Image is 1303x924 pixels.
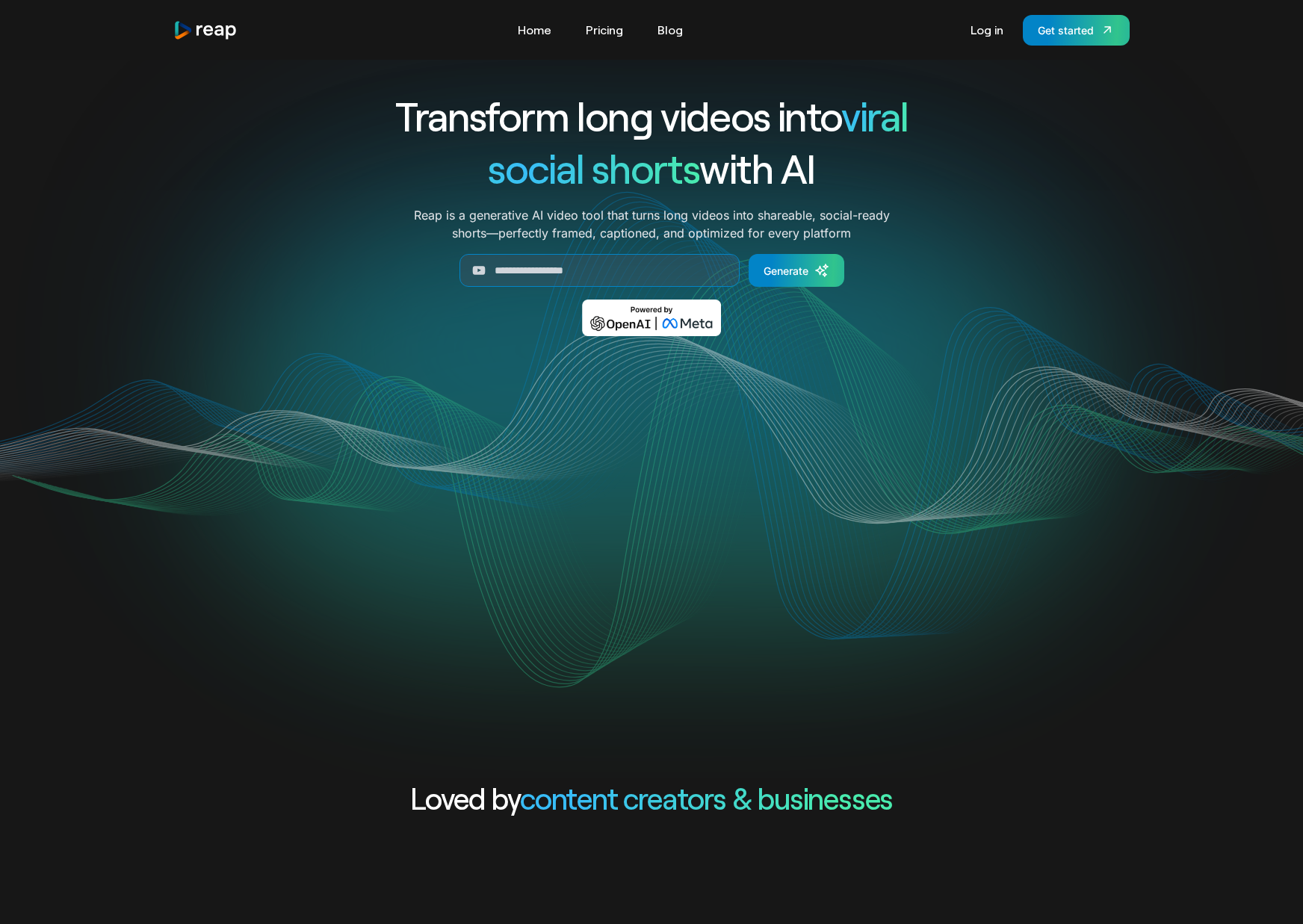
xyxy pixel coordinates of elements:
a: home [173,20,238,40]
a: Get started [1023,15,1130,46]
a: Blog [650,18,690,42]
a: Pricing [578,18,631,42]
img: Powered by OpenAI & Meta [582,300,722,336]
span: content creators & businesses [520,780,893,816]
div: Get started [1038,22,1094,38]
span: viral [841,91,908,140]
h1: Transform long videos into [341,90,962,142]
p: Reap is a generative AI video tool that turns long videos into shareable, social-ready shorts—per... [414,206,890,242]
a: Log in [963,18,1011,42]
h1: with AI [341,142,962,194]
a: Home [510,18,559,42]
img: reap logo [173,20,238,40]
form: Generate Form [341,254,962,287]
a: Generate [749,254,844,287]
span: social shorts [488,143,699,192]
video: Your browser does not support the video tag. [351,358,953,659]
div: Generate [764,263,808,279]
